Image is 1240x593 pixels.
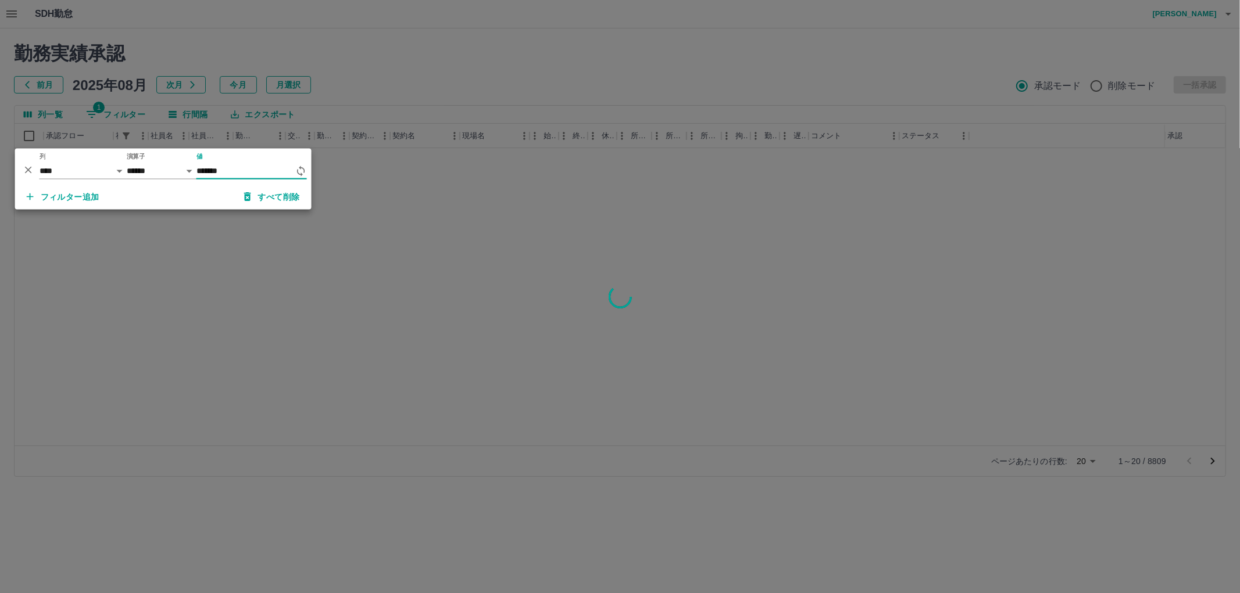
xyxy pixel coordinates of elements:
[127,152,145,161] label: 演算子
[196,152,203,161] label: 値
[235,186,309,207] button: すべて削除
[40,152,46,161] label: 列
[20,161,37,178] button: 削除
[17,186,109,207] button: フィルター追加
